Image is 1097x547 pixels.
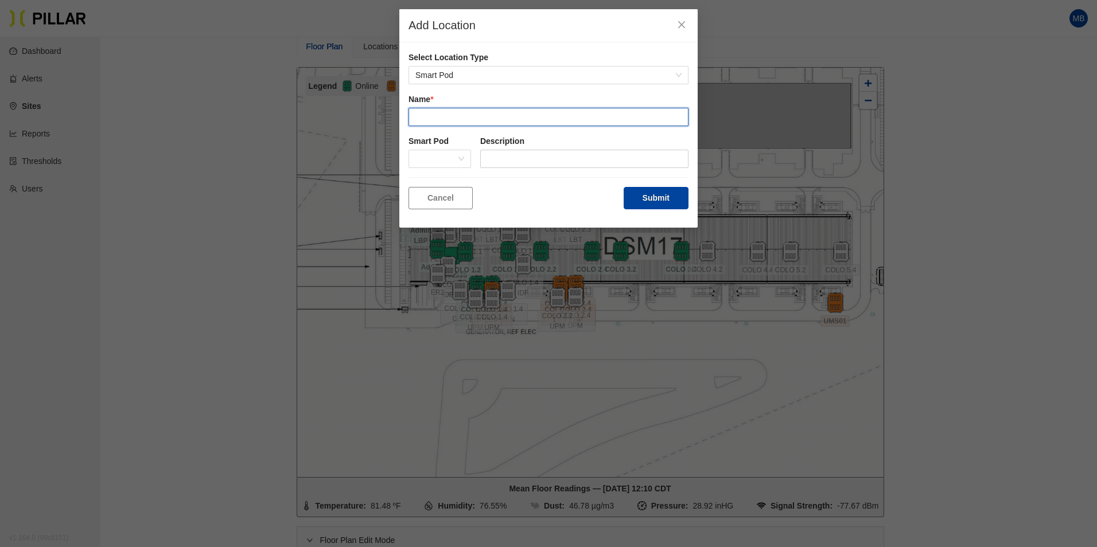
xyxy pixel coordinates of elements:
label: Select Location Type [409,52,688,64]
div: Add Location [409,18,670,33]
span: close [677,20,686,29]
label: Description [480,135,688,147]
button: Cancel [409,187,473,209]
label: Name [409,93,688,106]
label: Smart Pod [409,135,471,147]
button: Submit [624,187,688,209]
span: Smart Pod [415,67,682,84]
button: Close [666,9,698,41]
